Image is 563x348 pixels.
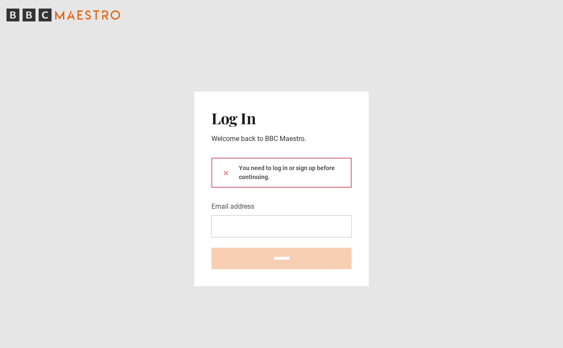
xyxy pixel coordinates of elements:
[211,134,352,144] p: Welcome back to BBC Maestro.
[211,158,352,188] div: You need to log in or sign up before continuing.
[211,201,254,212] label: Email address
[211,109,352,127] h2: Log In
[6,9,120,21] svg: BBC Maestro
